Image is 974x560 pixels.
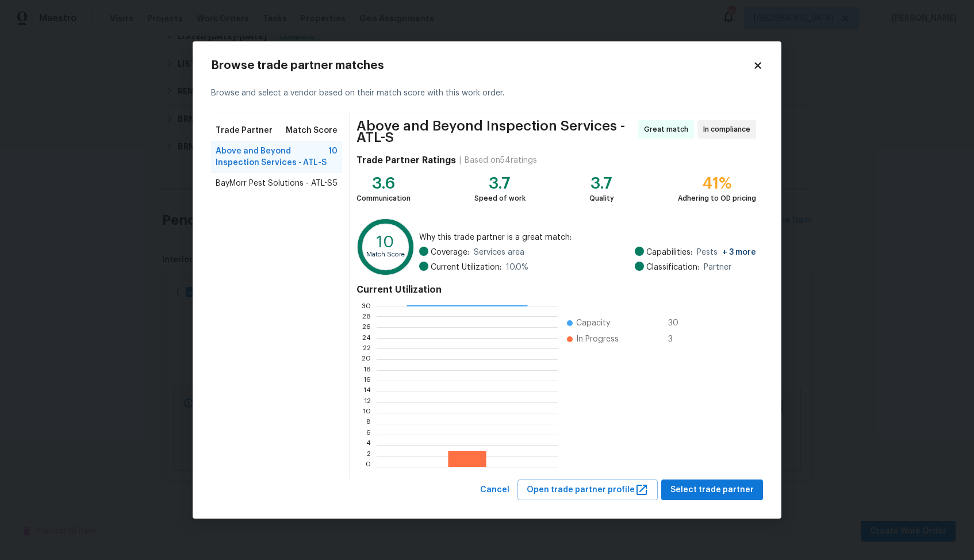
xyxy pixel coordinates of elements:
span: Services area [474,247,524,258]
h4: Current Utilization [356,284,756,296]
text: 0 [366,463,371,470]
text: 20 [362,356,371,363]
text: 10 [363,409,371,416]
div: | [456,155,465,166]
text: 24 [362,334,371,341]
span: BayMorr Pest Solutions - ATL-S [216,178,332,189]
span: Above and Beyond Inspection Services - ATL-S [356,120,635,143]
span: Current Utilization: [431,262,501,273]
span: Trade Partner [216,125,273,136]
span: Why this trade partner is a great match: [419,232,756,243]
span: Match Score [286,125,338,136]
text: Match Score [366,251,405,258]
text: 22 [363,345,371,352]
text: 28 [362,313,371,320]
text: 2 [367,452,371,459]
span: Great match [644,124,693,135]
span: 10 [328,145,338,168]
span: In compliance [703,124,755,135]
span: 10.0 % [506,262,528,273]
text: 8 [366,420,371,427]
div: 3.7 [474,178,526,189]
span: Capabilities: [646,247,692,258]
text: 26 [362,324,371,331]
text: 6 [366,431,371,438]
text: 30 [362,302,371,309]
div: Communication [356,193,411,204]
div: Speed of work [474,193,526,204]
div: Browse and select a vendor based on their match score with this work order. [211,74,763,113]
div: 3.7 [589,178,614,189]
div: 41% [678,178,756,189]
text: 18 [363,366,371,373]
span: Classification: [646,262,699,273]
button: Open trade partner profile [517,480,658,501]
span: Partner [704,262,731,273]
span: 30 [668,317,687,329]
text: 4 [366,442,371,448]
span: Capacity [576,317,610,329]
div: Based on 54 ratings [465,155,537,166]
div: Quality [589,193,614,204]
span: Cancel [480,483,509,497]
text: 10 [377,233,394,250]
button: Select trade partner [661,480,763,501]
h2: Browse trade partner matches [211,60,753,71]
div: 3.6 [356,178,411,189]
text: 12 [364,398,371,405]
span: Above and Beyond Inspection Services - ATL-S [216,145,328,168]
span: 3 [668,333,687,345]
text: 14 [363,388,371,395]
h4: Trade Partner Ratings [356,155,456,166]
span: 5 [333,178,338,189]
span: In Progress [576,333,619,345]
span: Select trade partner [670,483,754,497]
div: Adhering to OD pricing [678,193,756,204]
span: + 3 more [722,248,756,256]
text: 16 [363,377,371,384]
span: Open trade partner profile [527,483,649,497]
span: Pests [697,247,756,258]
span: Coverage: [431,247,469,258]
button: Cancel [476,480,514,501]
